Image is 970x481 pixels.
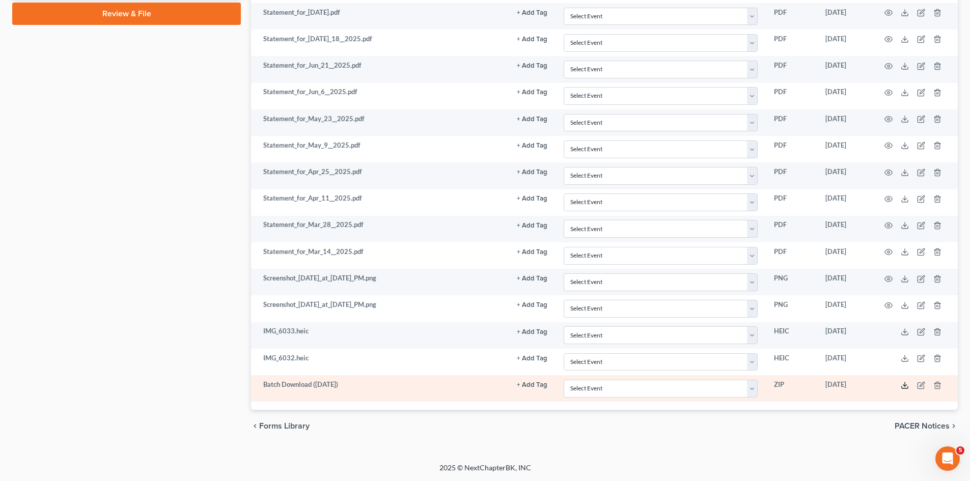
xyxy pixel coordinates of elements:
[517,275,547,282] button: + Add Tag
[251,189,509,216] td: Statement_for_Apr_11__2025.pdf
[251,30,509,56] td: Statement_for_[DATE]_18__2025.pdf
[251,269,509,295] td: Screenshot_[DATE]_at_[DATE]_PM.png
[766,322,817,349] td: HEIC
[195,463,775,481] div: 2025 © NextChapterBK, INC
[817,295,872,322] td: [DATE]
[251,422,310,430] button: chevron_left Forms Library
[766,30,817,56] td: PDF
[766,349,817,375] td: HEIC
[251,83,509,109] td: Statement_for_Jun_6__2025.pdf
[817,189,872,216] td: [DATE]
[517,34,547,44] a: + Add Tag
[517,220,547,230] a: + Add Tag
[817,269,872,295] td: [DATE]
[251,109,509,136] td: Statement_for_May_23__2025.pdf
[251,375,509,402] td: Batch Download ([DATE])
[817,136,872,162] td: [DATE]
[517,89,547,96] button: + Add Tag
[251,216,509,242] td: Statement_for_Mar_28__2025.pdf
[517,249,547,256] button: + Add Tag
[517,353,547,363] a: + Add Tag
[251,422,259,430] i: chevron_left
[817,216,872,242] td: [DATE]
[766,136,817,162] td: PDF
[766,269,817,295] td: PNG
[517,195,547,202] button: + Add Tag
[817,30,872,56] td: [DATE]
[251,56,509,82] td: Statement_for_Jun_21__2025.pdf
[517,143,547,149] button: + Add Tag
[766,189,817,216] td: PDF
[517,222,547,229] button: + Add Tag
[517,61,547,70] a: + Add Tag
[517,380,547,389] a: + Add Tag
[12,3,241,25] a: Review & File
[517,302,547,308] button: + Add Tag
[766,56,817,82] td: PDF
[517,300,547,309] a: + Add Tag
[251,295,509,322] td: Screenshot_[DATE]_at_[DATE]_PM.png
[895,422,950,430] span: PACER Notices
[766,295,817,322] td: PNG
[251,3,509,30] td: Statement_for_[DATE].pdf
[517,140,547,150] a: + Add Tag
[517,193,547,203] a: + Add Tag
[766,162,817,189] td: PDF
[517,329,547,335] button: + Add Tag
[517,8,547,17] a: + Add Tag
[817,242,872,269] td: [DATE]
[251,349,509,375] td: IMG_6032.heic
[517,167,547,177] a: + Add Tag
[817,375,872,402] td: [DATE]
[950,422,958,430] i: chevron_right
[766,242,817,269] td: PDF
[817,349,872,375] td: [DATE]
[766,375,817,402] td: ZIP
[517,116,547,123] button: + Add Tag
[517,169,547,176] button: + Add Tag
[817,3,872,30] td: [DATE]
[817,56,872,82] td: [DATE]
[935,446,960,471] iframe: Intercom live chat
[766,3,817,30] td: PDF
[251,136,509,162] td: Statement_for_May_9__2025.pdf
[517,326,547,336] a: + Add Tag
[517,10,547,16] button: + Add Tag
[817,109,872,136] td: [DATE]
[517,273,547,283] a: + Add Tag
[517,382,547,388] button: + Add Tag
[766,83,817,109] td: PDF
[817,162,872,189] td: [DATE]
[817,322,872,349] td: [DATE]
[517,355,547,362] button: + Add Tag
[817,83,872,109] td: [DATE]
[517,63,547,69] button: + Add Tag
[251,322,509,349] td: IMG_6033.heic
[251,162,509,189] td: Statement_for_Apr_25__2025.pdf
[517,36,547,43] button: + Add Tag
[956,446,964,455] span: 5
[895,422,958,430] button: PACER Notices chevron_right
[517,247,547,257] a: + Add Tag
[259,422,310,430] span: Forms Library
[251,242,509,269] td: Statement_for_Mar_14__2025.pdf
[517,87,547,97] a: + Add Tag
[766,109,817,136] td: PDF
[766,216,817,242] td: PDF
[517,114,547,124] a: + Add Tag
